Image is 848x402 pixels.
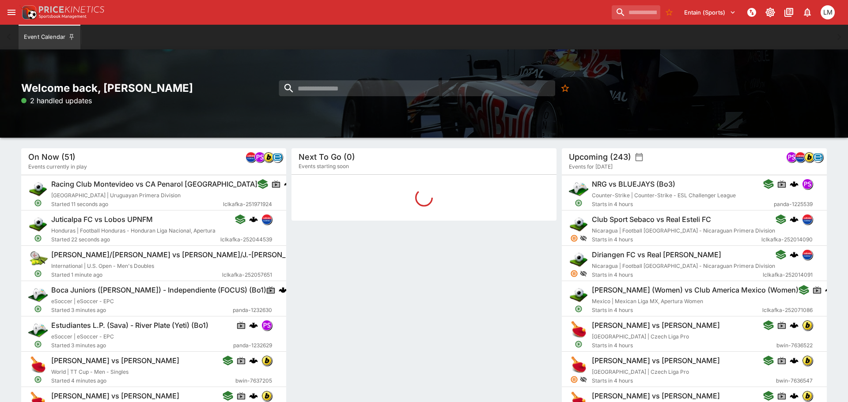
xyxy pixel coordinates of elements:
img: lclkafka.png [795,152,805,162]
span: lclkafka-252071086 [762,306,813,315]
h6: Estudiantes L.P. (Sava) - River Plate (Yeti) (Bo1) [51,321,208,330]
span: Events starting soon [299,162,349,171]
span: Started 1 minute ago [51,271,222,279]
svg: Hidden [580,376,587,383]
div: bwin [261,355,272,366]
img: soccer.png [569,285,588,304]
span: Starts in 4 hours [592,306,762,315]
span: Mexico | Mexican Liga MX, Apertura Women [592,298,703,304]
svg: Hidden [580,235,587,242]
img: pandascore.png [262,320,272,330]
div: cerberus [790,391,799,400]
span: eSoccer | eSoccer - EPC [51,333,114,340]
div: cerberus [790,215,799,224]
button: Select Tenant [679,5,741,19]
svg: Open [34,270,42,278]
span: lclkafka-252014091 [763,271,813,279]
img: table_tennis.png [569,320,588,339]
button: open drawer [4,4,19,20]
h6: Club Sport Sebaco vs Real Esteli FC [592,215,711,224]
div: lclkafka [795,152,806,162]
button: Event Calendar [19,25,80,49]
span: Started 3 minutes ago [51,306,233,315]
img: logo-cerberus.svg [249,356,258,365]
span: eSoccer | eSoccer - EPC [51,298,114,304]
span: Starts in 4 hours [592,200,774,209]
span: Starts in 4 hours [592,235,761,244]
img: betradar.png [273,152,282,162]
span: International | U.S. Open - Men's Doubles [51,263,154,269]
img: logo-cerberus.svg [249,391,258,400]
svg: Open [34,305,42,313]
h6: [PERSON_NAME] vs [PERSON_NAME] [51,356,179,365]
span: panda-1225539 [774,200,813,209]
span: lclkafka-252057651 [222,271,272,279]
span: bwin-7637205 [235,376,272,385]
div: cerberus [790,321,799,330]
input: search [279,80,555,96]
img: soccer.png [569,214,588,233]
img: logo-cerberus.svg [790,391,799,400]
h6: [PERSON_NAME]/[PERSON_NAME] vs [PERSON_NAME]/J.-[PERSON_NAME] [51,250,310,259]
h5: Next To Go (0) [299,152,355,162]
svg: Open [34,199,42,207]
div: cerberus [249,356,258,365]
img: esports.png [569,179,588,198]
span: Honduras | Football Honduras - Honduran Liga Nacional, Apertura [51,227,216,234]
img: table_tennis.png [569,355,588,375]
span: Started 11 seconds ago [51,200,223,209]
img: bwin.png [804,152,814,162]
button: No Bookmarks [557,80,573,96]
img: pandascore.png [803,179,812,189]
div: lclkafka [261,214,272,225]
img: esports.png [28,320,48,339]
span: Events for [DATE] [569,162,613,171]
h6: [PERSON_NAME] vs [PERSON_NAME] [592,356,720,365]
svg: Suspended [570,270,578,278]
span: Nicaragua | Football [GEOGRAPHIC_DATA] - Nicaraguan Primera Division [592,263,775,269]
span: [GEOGRAPHIC_DATA] | Uruguayan Primera Division [51,192,181,199]
span: [GEOGRAPHIC_DATA] | Czech Liga Pro [592,368,689,375]
h6: Racing Club Montevideo vs CA Penarol [GEOGRAPHIC_DATA] [51,180,257,189]
img: lclkafka.png [803,214,812,224]
div: cerberus [825,286,834,294]
span: Started 3 minutes ago [51,341,233,350]
h6: [PERSON_NAME] vs [PERSON_NAME] [51,391,179,401]
button: Documentation [781,4,797,20]
input: search [612,5,660,19]
img: lclkafka.png [246,152,256,162]
button: settings [635,153,644,162]
img: PriceKinetics Logo [19,4,37,21]
span: World | TT Cup - Men - Singles [51,368,129,375]
div: cerberus [279,286,288,294]
div: cerberus [249,215,258,224]
img: table_tennis.png [28,355,48,375]
button: No Bookmarks [662,5,676,19]
div: cerberus [790,250,799,259]
img: esports.png [28,285,48,304]
div: pandascore [802,179,813,189]
span: lclkafka-252044539 [220,235,272,244]
img: logo-cerberus.svg [249,215,258,224]
img: bwin.png [803,320,812,330]
h5: On Now (51) [28,152,76,162]
img: lclkafka.png [262,214,272,224]
button: Luigi Mollo [818,3,837,22]
img: logo-cerberus.svg [825,286,834,294]
svg: Hidden [580,270,587,277]
div: lclkafka [802,249,813,260]
img: bwin.png [803,356,812,365]
div: betradar [813,152,823,162]
img: bwin.png [803,391,812,401]
span: lclkafka-252014090 [761,235,813,244]
svg: Suspended [570,376,578,383]
svg: Open [575,340,583,348]
svg: Open [575,199,583,207]
img: tennis.png [28,249,48,269]
svg: Open [34,376,42,383]
div: bwin [802,355,813,366]
img: betradar.png [813,152,823,162]
img: soccer.png [28,179,48,198]
div: cerberus [249,321,258,330]
div: bwin [261,391,272,401]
